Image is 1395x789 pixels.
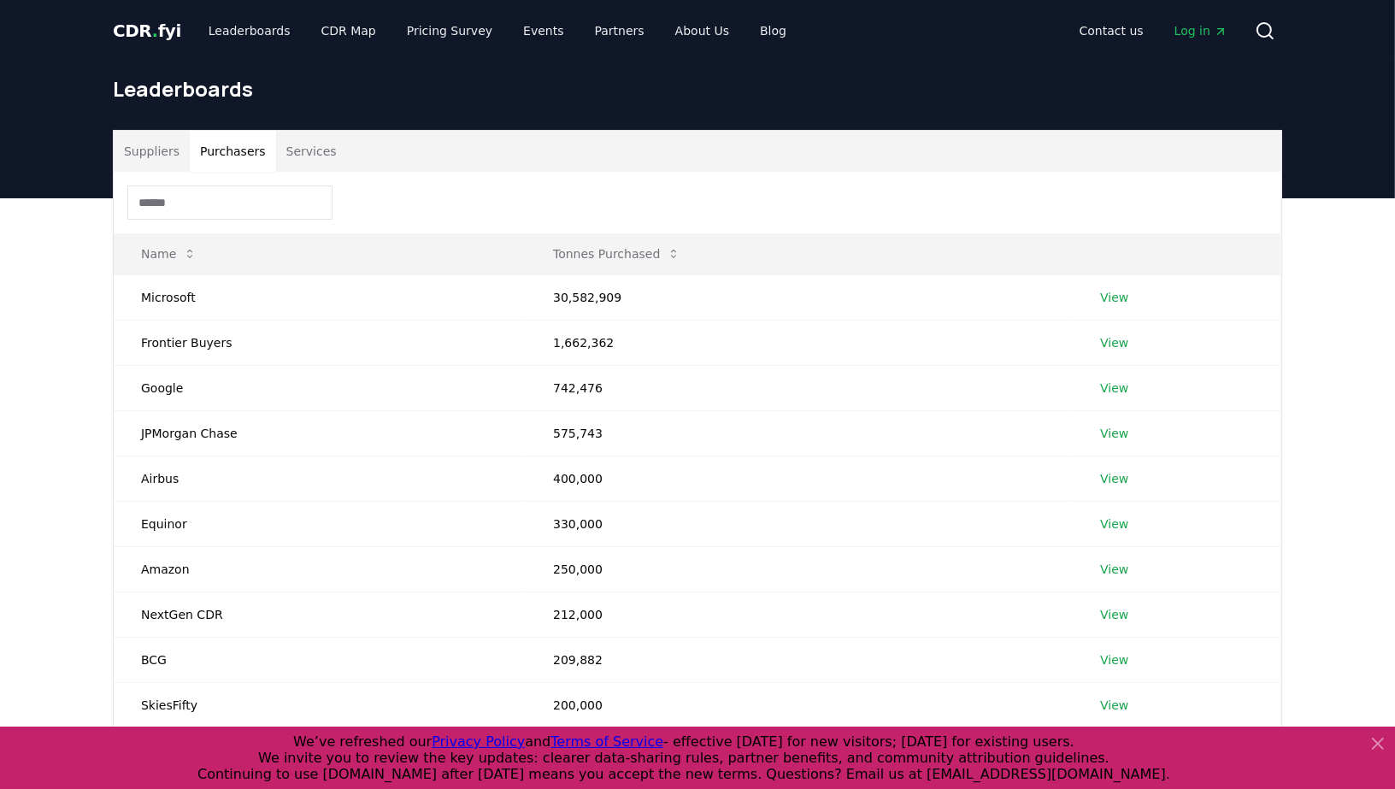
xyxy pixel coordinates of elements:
span: Log in [1174,22,1227,39]
nav: Main [1066,15,1241,46]
td: Amazon [114,546,526,592]
td: SkiesFifty [114,682,526,727]
button: Name [127,237,210,271]
td: Frontier Buyers [114,320,526,365]
nav: Main [195,15,800,46]
td: 330,000 [526,501,1073,546]
a: View [1100,380,1128,397]
a: About Us [662,15,743,46]
span: CDR fyi [113,21,181,41]
td: JPMorgan Chase [114,410,526,456]
td: Google [114,365,526,410]
button: Tonnes Purchased [539,237,694,271]
a: View [1100,561,1128,578]
td: 250,000 [526,546,1073,592]
td: NextGen CDR [114,592,526,637]
button: Suppliers [114,131,190,172]
a: Leaderboards [195,15,304,46]
a: View [1100,334,1128,351]
a: View [1100,697,1128,714]
td: 30,582,909 [526,274,1073,320]
a: View [1100,289,1128,306]
td: 400,000 [526,456,1073,501]
td: 1,662,362 [526,320,1073,365]
a: Blog [746,15,800,46]
a: View [1100,651,1128,668]
span: . [152,21,158,41]
a: View [1100,606,1128,623]
td: Airbus [114,456,526,501]
a: View [1100,515,1128,533]
h1: Leaderboards [113,75,1282,103]
td: 209,882 [526,637,1073,682]
td: 742,476 [526,365,1073,410]
button: Purchasers [190,131,276,172]
a: Events [509,15,577,46]
a: View [1100,470,1128,487]
td: 212,000 [526,592,1073,637]
a: Pricing Survey [393,15,506,46]
button: Services [276,131,347,172]
td: Equinor [114,501,526,546]
td: BCG [114,637,526,682]
td: Microsoft [114,274,526,320]
td: 575,743 [526,410,1073,456]
a: Log in [1161,15,1241,46]
a: CDR.fyi [113,19,181,43]
a: View [1100,425,1128,442]
td: 200,000 [526,682,1073,727]
a: Contact us [1066,15,1157,46]
a: Partners [581,15,658,46]
a: CDR Map [308,15,390,46]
